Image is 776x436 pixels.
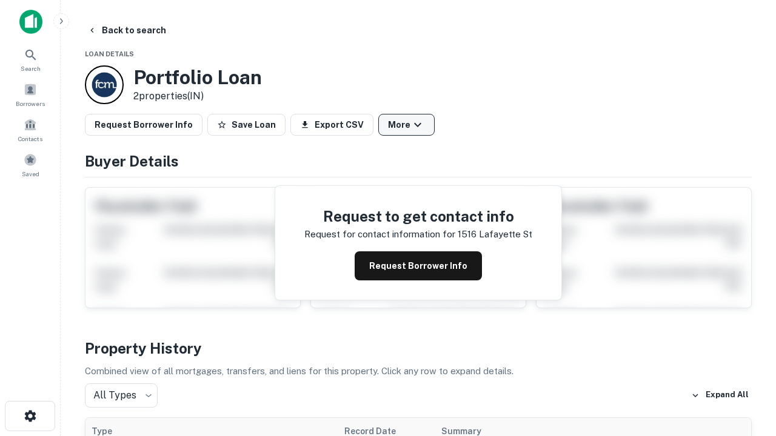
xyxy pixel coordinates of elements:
button: Export CSV [290,114,373,136]
p: 1516 lafayette st [458,227,532,242]
span: Borrowers [16,99,45,108]
p: Combined view of all mortgages, transfers, and liens for this property. Click any row to expand d... [85,364,752,378]
a: Contacts [4,113,57,146]
span: Saved [22,169,39,179]
span: Search [21,64,41,73]
button: More [378,114,435,136]
a: Search [4,43,57,76]
h4: Buyer Details [85,150,752,172]
button: Request Borrower Info [355,251,482,280]
h4: Request to get contact info [304,205,532,227]
h4: Property History [85,337,752,359]
h3: Portfolio Loan [133,66,262,89]
button: Back to search [82,19,171,41]
button: Request Borrower Info [85,114,202,136]
a: Borrowers [4,78,57,111]
button: Save Loan [207,114,286,136]
iframe: Chat Widget [715,339,776,397]
button: Expand All [688,386,752,405]
span: Loan Details [85,50,134,58]
p: Request for contact information for [304,227,455,242]
div: All Types [85,383,158,408]
a: Saved [4,148,57,181]
p: 2 properties (IN) [133,89,262,104]
img: capitalize-icon.png [19,10,42,34]
span: Contacts [18,134,42,144]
